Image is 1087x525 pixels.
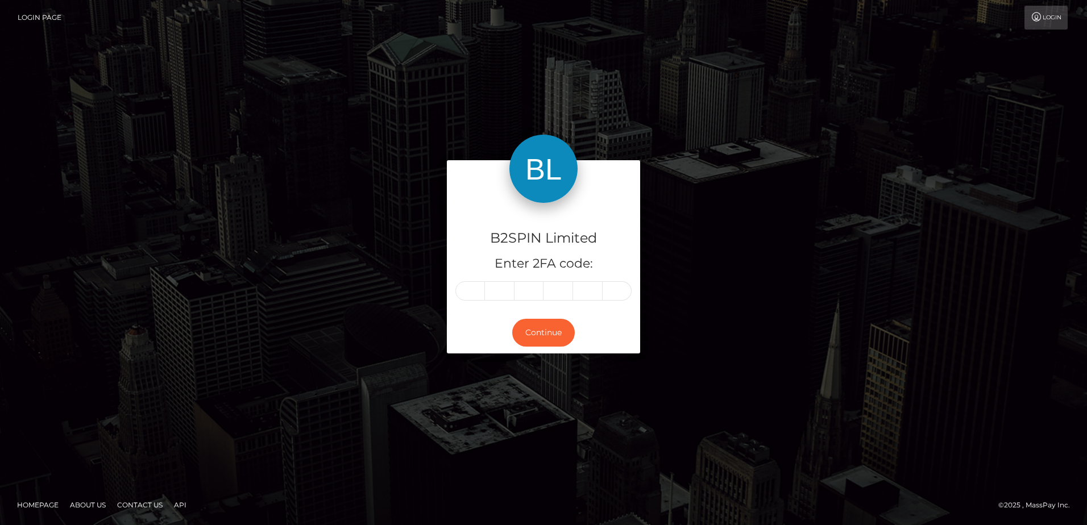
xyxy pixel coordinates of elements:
[455,228,632,248] h4: B2SPIN Limited
[18,6,61,30] a: Login Page
[509,135,578,203] img: B2SPIN Limited
[13,496,63,514] a: Homepage
[512,319,575,347] button: Continue
[455,255,632,273] h5: Enter 2FA code:
[113,496,167,514] a: Contact Us
[998,499,1078,511] div: © 2025 , MassPay Inc.
[1024,6,1068,30] a: Login
[169,496,191,514] a: API
[65,496,110,514] a: About Us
